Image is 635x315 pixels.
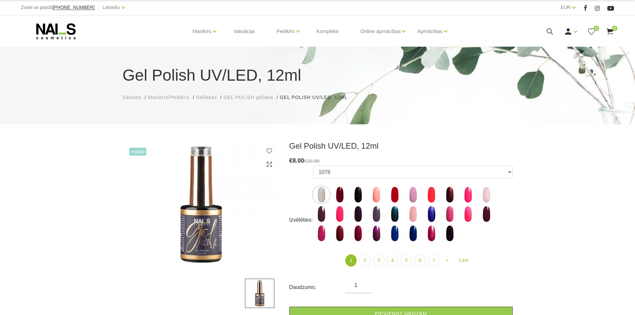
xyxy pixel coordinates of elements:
h1: Gel Polish UV/LED, 12ml [123,63,513,87]
img: ... [423,225,440,242]
img: ... [405,206,421,222]
div: Daudzums: [289,282,345,293]
a: [PHONE_NUMBER] [53,5,95,10]
img: ... [405,225,421,242]
a: EUR [561,3,571,11]
img: ... [368,206,385,222]
nav: product-offer-list [313,254,513,267]
img: ... [386,206,403,222]
span: | [98,3,99,12]
a: Online apmācības [360,18,401,45]
img: ... [331,225,348,242]
a: 3 [373,254,384,267]
a: Gēllakas [196,94,217,101]
img: ... [313,206,330,222]
img: ... [441,186,458,203]
span: Gēllakas [196,95,217,100]
span: +Video [129,148,147,156]
span: 8.00 [293,157,304,164]
img: ... [441,206,458,222]
label: Nav atlikumā [423,206,440,222]
a: 5 [400,254,412,267]
img: ... [313,186,330,203]
img: ... [460,186,476,203]
span: € [289,157,293,164]
a: Next [442,254,452,266]
a: Last [455,254,472,266]
img: ... [313,225,330,242]
img: ... [423,186,440,203]
div: Zvani un pasūti [21,3,95,12]
a: Vaksācija [228,15,260,47]
img: ... [245,279,274,308]
img: ... [478,206,495,222]
a: 7 [428,254,439,267]
a: Pedikīrs [276,18,294,45]
a: 1 [345,254,357,267]
a: Manikīrs/Pedikīrs [148,94,189,101]
a: 4 [387,254,398,267]
span: » [446,257,448,263]
a: Latviešu [103,3,120,11]
img: ... [386,186,403,203]
label: Nav atlikumā [441,225,458,242]
img: ... [368,186,385,203]
span: Manikīrs/Pedikīrs [148,95,189,100]
div: Izvēlēties: [289,215,313,225]
img: ... [405,186,421,203]
a: Komplekti [311,15,344,47]
img: ... [123,141,279,269]
a: Apmācības [417,18,442,45]
img: ... [423,206,440,222]
a: 6 [414,254,426,267]
span: | [579,3,580,12]
span: 0 [612,26,617,31]
h3: Gel Polish UV/LED, 12ml [289,141,513,151]
a: GEL POLISH gēllaka [224,94,273,101]
s: €10.90 [304,158,320,164]
img: ... [350,206,366,222]
a: Sākums [123,94,142,101]
span: Sākums [123,95,142,100]
span: 0 [594,26,599,31]
a: 0 [587,27,596,36]
li: Gel Polish UV/LED, 12ml [280,94,354,101]
img: ... [478,186,495,203]
img: ... [350,186,366,203]
img: ... [350,225,366,242]
img: ... [368,225,385,242]
img: ... [460,206,476,222]
span: GEL POLISH gēllaka [224,95,273,100]
img: ... [331,186,348,203]
img: ... [386,225,403,242]
img: ... [331,206,348,222]
a: 2 [359,254,370,267]
img: ... [441,225,458,242]
a: Manikīrs [193,18,212,45]
a: 0 [606,27,614,36]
